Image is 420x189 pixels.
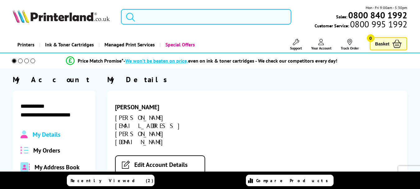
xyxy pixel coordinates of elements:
a: Managed Print Services [99,37,159,53]
div: [PERSON_NAME] [115,103,209,111]
a: Compare Products [246,175,334,186]
span: My Address Book [35,163,80,171]
a: Special Offers [159,37,200,53]
span: Customer Service: [315,21,407,29]
span: Support [290,46,302,50]
span: We won’t be beaten on price, [125,58,188,64]
a: Recently Viewed (2) [67,175,155,186]
a: Support [290,39,302,50]
img: address-book-duotone-solid.svg [21,162,30,172]
span: Sales: [336,14,347,20]
div: - even on ink & toner cartridges - We check our competitors every day! [123,58,337,64]
img: Profile.svg [21,130,28,139]
span: Mon - Fri 9:00am - 5:30pm [366,5,407,11]
a: Ink & Toner Cartridges [39,37,99,53]
span: Price Match Promise* [78,58,123,64]
span: 0800 995 1992 [349,21,407,27]
a: 0800 840 1992 [347,12,407,18]
a: Printers [13,37,39,53]
a: Your Account [311,39,331,50]
span: Ink & Toner Cartridges [45,37,94,53]
span: My Details [33,130,60,139]
a: Edit Account Details [115,155,205,174]
a: Basket 0 [370,37,408,50]
a: Track Order [341,39,359,50]
span: 0 [367,34,375,42]
img: Printerland Logo [13,9,110,23]
div: My Details [107,75,407,84]
span: My Orders [33,146,60,154]
span: Basket [375,40,390,48]
li: modal_Promise [3,55,400,66]
div: My Account [13,75,96,84]
img: all-order.svg [21,147,29,154]
span: Recently Viewed (2) [71,178,154,183]
span: Compare Products [256,178,331,183]
span: Your Account [311,46,331,50]
a: Printerland Logo [13,9,113,24]
b: 0800 840 1992 [348,9,407,21]
div: [PERSON_NAME][EMAIL_ADDRESS][PERSON_NAME][DOMAIN_NAME] [115,114,209,146]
